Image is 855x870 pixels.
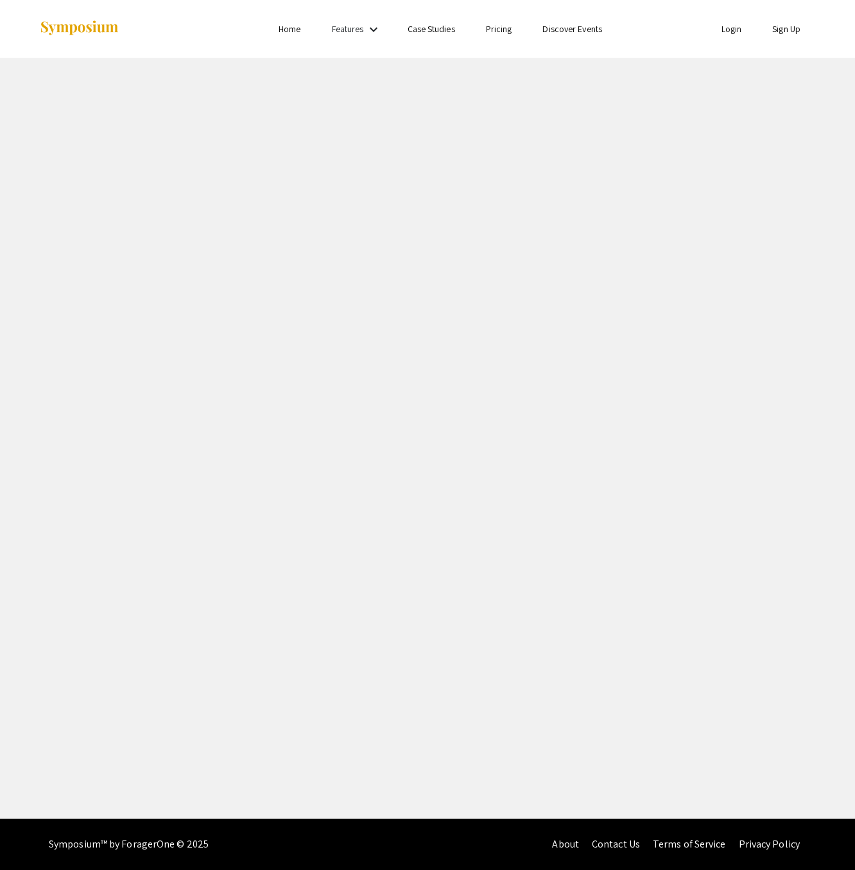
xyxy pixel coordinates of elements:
a: Privacy Policy [739,837,800,851]
a: Home [279,23,300,35]
a: About [552,837,579,851]
a: Pricing [486,23,512,35]
a: Terms of Service [653,837,726,851]
img: Symposium by ForagerOne [39,20,119,37]
a: Case Studies [408,23,455,35]
a: Features [332,23,364,35]
a: Contact Us [592,837,640,851]
a: Login [721,23,742,35]
div: Symposium™ by ForagerOne © 2025 [49,819,209,870]
mat-icon: Expand Features list [366,22,381,37]
a: Sign Up [772,23,800,35]
a: Discover Events [542,23,602,35]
